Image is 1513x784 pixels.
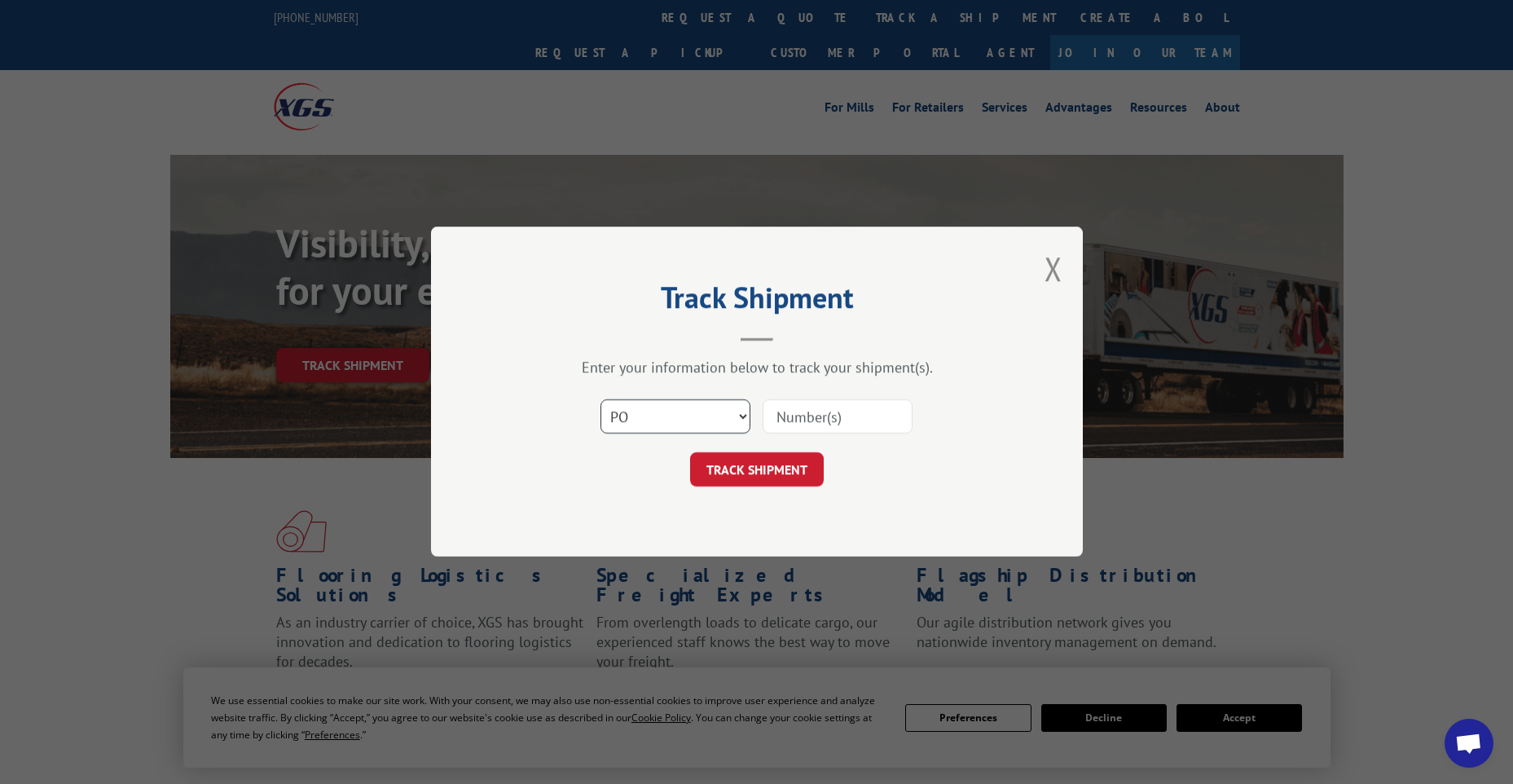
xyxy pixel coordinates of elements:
[512,359,1001,377] div: Enter your information below to track your shipment(s).
[763,400,913,434] input: Number(s)
[512,286,1001,317] h2: Track Shipment
[1045,247,1062,290] button: Close modal
[690,453,824,487] button: TRACK SHIPMENT
[1445,719,1493,768] div: Open chat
